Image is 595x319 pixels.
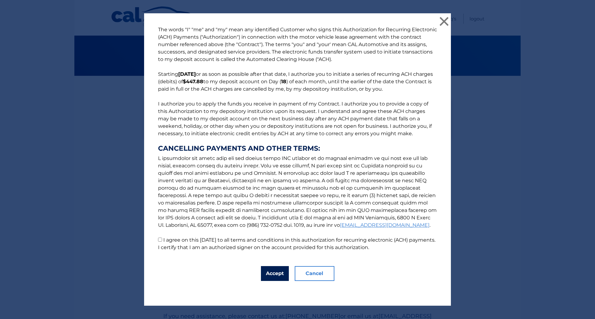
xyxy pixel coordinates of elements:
strong: CANCELLING PAYMENTS AND OTHER TERMS: [158,145,437,152]
label: I agree on this [DATE] to all terms and conditions in this authorization for recurring electronic... [158,237,435,250]
a: [EMAIL_ADDRESS][DOMAIN_NAME] [340,222,430,228]
button: × [438,15,450,28]
b: $447.88 [183,79,203,84]
b: 18 [281,79,286,84]
p: The words "I" "me" and "my" mean any identified Customer who signs this Authorization for Recurri... [152,26,443,251]
button: Accept [261,266,289,281]
b: [DATE] [178,71,196,77]
button: Cancel [295,266,334,281]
